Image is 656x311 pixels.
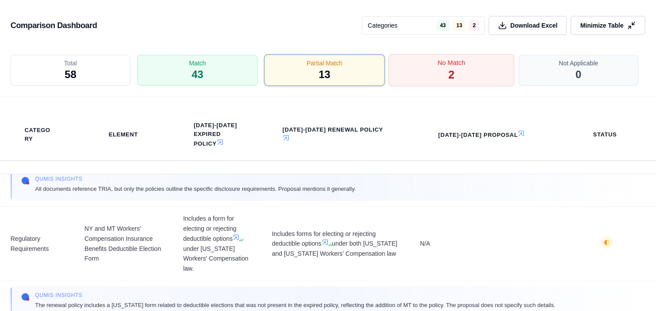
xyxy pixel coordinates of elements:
span: 0 [576,68,581,82]
span: All documents reference TRIA, but only the policies outline the specific disclosure requirements.... [35,184,356,193]
span: N/A [420,239,547,249]
button: ◐ [602,237,612,250]
span: Qumis INSIGHTS [35,292,556,299]
span: 43 [192,68,204,82]
h3: Comparison Dashboard [11,18,97,33]
th: Element [98,125,149,144]
span: Qumis INSIGHTS [35,175,356,182]
span: 58 [65,68,76,82]
span: Match [189,59,206,68]
span: The renewal policy includes a [US_STATE] form related to deductible elections that was not presen... [35,300,556,310]
span: 13 [319,68,330,82]
span: Includes a form for electing or rejecting deductible options under [US_STATE] Workers' Compensati... [183,214,251,274]
th: [DATE]-[DATE] Expired Policy [183,116,251,154]
span: NY and MT Workers' Compensation Insurance Benefits Deductible Election Form [85,224,162,264]
span: Regulatory Requirements [11,234,64,254]
span: Not Applicable [559,59,599,68]
th: [DATE]-[DATE] Renewal Policy [272,120,399,149]
th: Status [583,125,627,144]
span: 2 [448,68,455,82]
span: Partial Match [307,59,343,68]
span: ◐ [604,239,610,246]
span: Includes forms for electing or rejecting deductible options under both [US_STATE] and [US_STATE] ... [272,229,399,259]
th: Category [14,121,64,149]
span: Total [64,59,77,68]
th: [DATE]-[DATE] Proposal [428,125,539,145]
span: No Match [437,58,465,68]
